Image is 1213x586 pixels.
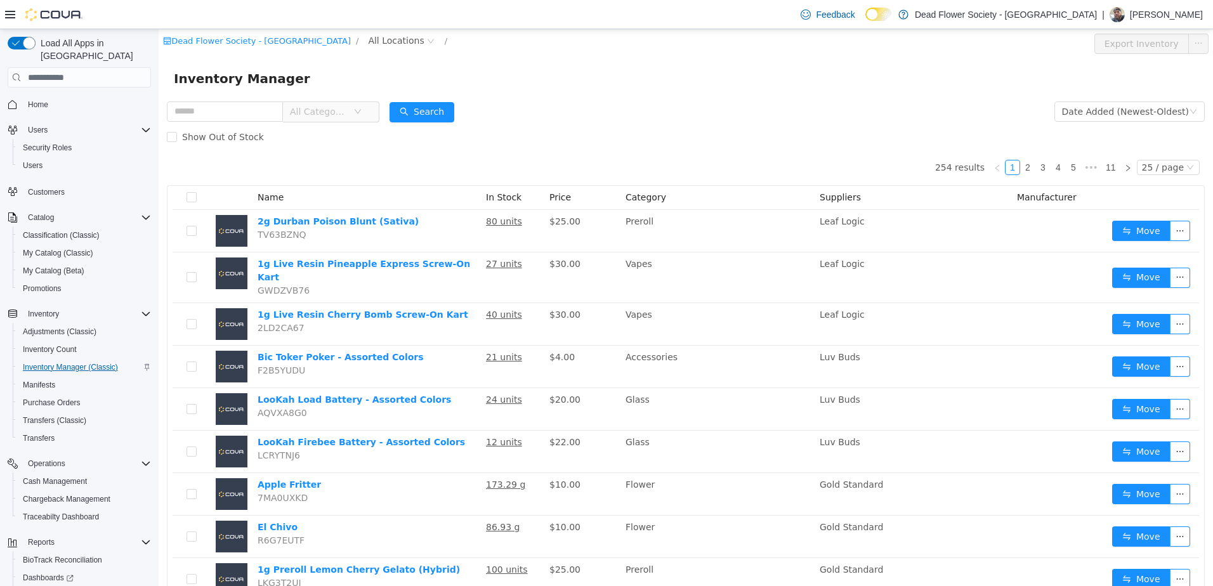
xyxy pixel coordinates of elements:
[99,336,147,346] span: F2B5YUDU
[13,323,156,341] button: Adjustments (Classic)
[1011,238,1032,259] button: icon: ellipsis
[57,279,89,311] img: 1g Live Resin Cherry Bomb Screw-On Kart placeholder
[391,450,422,460] span: $10.00
[99,506,146,516] span: R6G7EUTF
[327,365,364,375] u: 24 units
[23,476,87,486] span: Cash Management
[13,551,156,569] button: BioTrack Reconciliation
[661,408,702,418] span: Luv Buds
[865,8,892,21] input: Dark Mode
[197,7,200,16] span: /
[661,187,706,197] span: Leaf Logic
[661,535,725,545] span: Gold Standard
[954,238,1012,259] button: icon: swapMove
[847,131,861,145] a: 1
[462,486,656,529] td: Flower
[954,412,1012,433] button: icon: swapMove
[23,415,86,426] span: Transfers (Classic)
[1102,7,1105,22] p: |
[862,131,876,145] a: 2
[966,135,973,143] i: icon: right
[18,228,151,243] span: Classification (Classic)
[391,535,422,545] span: $25.00
[13,412,156,429] button: Transfers (Classic)
[4,8,13,16] i: icon: shop
[57,449,89,481] img: Apple Fritter placeholder
[13,472,156,490] button: Cash Management
[99,549,143,559] span: LKG3T2UJ
[3,455,156,472] button: Operations
[18,245,151,261] span: My Catalog (Classic)
[954,370,1012,390] button: icon: swapMove
[18,158,48,173] a: Users
[15,39,159,60] span: Inventory Manager
[18,413,91,428] a: Transfers (Classic)
[23,573,74,583] span: Dashboards
[391,365,422,375] span: $20.00
[18,281,67,296] a: Promotions
[13,376,156,394] button: Manifests
[1011,497,1032,518] button: icon: ellipsis
[13,157,156,174] button: Users
[391,280,422,290] span: $30.00
[18,324,102,339] a: Adjustments (Classic)
[18,140,151,155] span: Security Roles
[661,230,706,240] span: Leaf Logic
[18,492,115,507] a: Chargeback Management
[23,230,100,240] span: Classification (Classic)
[907,131,922,146] li: 5
[23,327,96,337] span: Adjustments (Classic)
[661,493,725,503] span: Gold Standard
[661,280,706,290] span: Leaf Logic
[23,456,70,471] button: Operations
[922,131,943,146] li: Next 5 Pages
[57,492,89,523] img: El Chivo placeholder
[28,212,54,223] span: Catalog
[831,131,846,146] li: Previous Page
[4,7,192,16] a: icon: shopDead Flower Society - [GEOGRAPHIC_DATA]
[3,533,156,551] button: Reports
[18,360,151,375] span: Inventory Manager (Classic)
[18,570,151,585] span: Dashboards
[892,131,907,146] li: 4
[858,163,918,173] span: Manufacturer
[462,444,656,486] td: Flower
[1110,7,1125,22] div: Justin Jeffers
[13,226,156,244] button: Classification (Classic)
[99,379,148,389] span: AQVXA8G0
[99,294,146,304] span: 2LD2CA67
[23,210,59,225] button: Catalog
[36,37,151,62] span: Load All Apps in [GEOGRAPHIC_DATA]
[661,450,725,460] span: Gold Standard
[3,305,156,323] button: Inventory
[462,274,656,316] td: Vapes
[777,131,826,146] li: 254 results
[462,181,656,223] td: Preroll
[57,364,89,396] img: LooKah Load Battery - Assorted Colors placeholder
[57,407,89,438] img: LooKah Firebee Battery - Assorted Colors placeholder
[462,401,656,444] td: Glass
[99,256,151,266] span: GWDZVB76
[877,131,891,145] a: 3
[13,358,156,376] button: Inventory Manager (Classic)
[13,280,156,297] button: Promotions
[18,228,105,243] a: Classification (Classic)
[57,534,89,566] img: 1g Preroll Lemon Cherry Gelato (Hybrid) placeholder
[23,306,64,322] button: Inventory
[816,8,855,21] span: Feedback
[23,398,81,408] span: Purchase Orders
[954,455,1012,475] button: icon: swapMove
[57,186,89,218] img: 2g Durban Poison Blunt (Sativa) placeholder
[57,228,89,260] img: 1g Live Resin Pineapple Express Screw-On Kart placeholder
[327,323,364,333] u: 21 units
[327,280,364,290] u: 40 units
[915,7,1097,22] p: Dead Flower Society - [GEOGRAPHIC_DATA]
[23,183,151,199] span: Customers
[18,140,77,155] a: Security Roles
[13,262,156,280] button: My Catalog (Beta)
[28,537,55,547] span: Reports
[18,474,92,489] a: Cash Management
[13,341,156,358] button: Inventory Count
[13,139,156,157] button: Security Roles
[327,535,369,545] u: 100 units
